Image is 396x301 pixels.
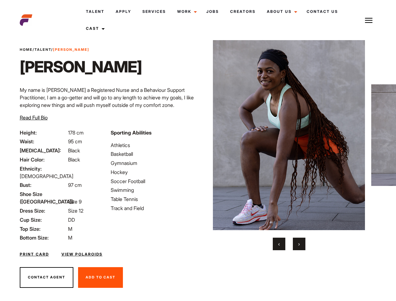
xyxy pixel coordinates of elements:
span: Bottom Size: [20,234,67,241]
a: About Us [261,3,301,20]
li: Swimming [111,186,194,194]
span: Cup Size: [20,216,67,224]
li: Soccer Football [111,177,194,185]
h1: [PERSON_NAME] [20,57,142,76]
li: Track and Field [111,204,194,212]
a: Contact Us [301,3,344,20]
li: Gymnasium [111,159,194,167]
a: Print Card [20,251,49,257]
a: Apply [110,3,137,20]
span: Ethnicity: [20,165,67,172]
span: Size 12 [68,208,83,214]
span: Dress Size: [20,207,67,214]
strong: [PERSON_NAME] [53,47,89,52]
a: Talent [34,47,51,52]
li: Basketball [111,150,194,158]
span: Next [298,241,300,247]
span: [DEMOGRAPHIC_DATA] [20,173,73,179]
a: Work [172,3,201,20]
a: Services [137,3,172,20]
span: / / [20,47,89,52]
span: M [68,226,72,232]
span: Top Size: [20,225,67,233]
img: cropped-aefm-brand-fav-22-square.png [20,14,32,26]
span: 97 cm [68,182,82,188]
span: Hair Color: [20,156,67,163]
span: Add To Cast [86,275,115,279]
li: Hockey [111,168,194,176]
span: Black [68,147,80,154]
span: My name is [PERSON_NAME] a Registered Nurse and a Behaviour Support Practitioner, I am a go-gette... [20,87,194,108]
span: Height: [20,129,67,136]
img: Burger icon [365,17,372,24]
span: DD [68,217,75,223]
button: Add To Cast [78,267,123,288]
button: Read Full Bio [20,114,48,121]
strong: Sporting Abilities [111,129,151,136]
a: Creators [224,3,261,20]
a: Jobs [201,3,224,20]
span: 178 cm [68,129,84,136]
span: [MEDICAL_DATA]: [20,147,67,154]
li: Table Tennis [111,195,194,203]
span: Black [68,156,80,163]
a: Cast [80,20,108,37]
span: Size 9 [68,198,82,205]
span: M [68,235,72,241]
a: Home [20,47,33,52]
span: 95 cm [68,138,82,145]
li: Athletics [111,141,194,149]
a: Talent [80,3,110,20]
span: Previous [278,241,280,247]
button: Contact Agent [20,267,73,288]
span: Waist: [20,138,67,145]
span: Shoe Size ([GEOGRAPHIC_DATA]): [20,190,67,205]
span: Read Full Bio [20,114,48,121]
span: Bust: [20,181,67,189]
a: View Polaroids [61,251,103,257]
